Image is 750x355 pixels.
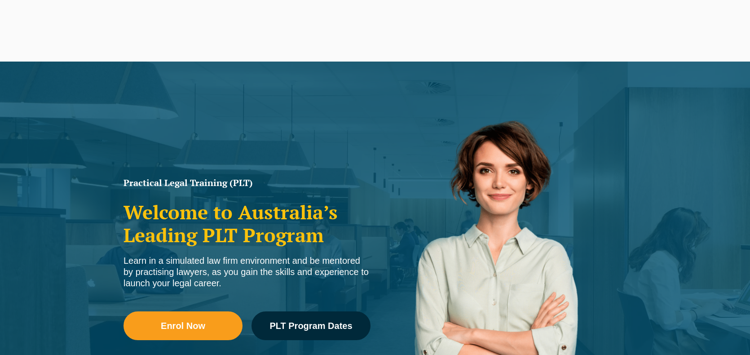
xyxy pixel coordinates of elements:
[124,201,371,246] h2: Welcome to Australia’s Leading PLT Program
[161,321,205,330] span: Enrol Now
[269,321,352,330] span: PLT Program Dates
[124,311,243,340] a: Enrol Now
[251,311,371,340] a: PLT Program Dates
[124,255,371,289] div: Learn in a simulated law firm environment and be mentored by practising lawyers, as you gain the ...
[124,178,371,187] h1: Practical Legal Training (PLT)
